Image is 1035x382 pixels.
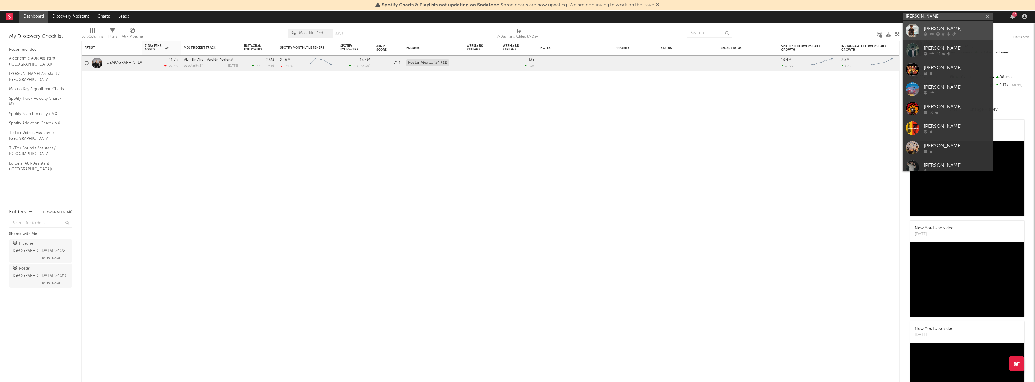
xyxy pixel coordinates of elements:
input: Search for artists [903,13,993,20]
div: [PERSON_NAME] [924,103,990,110]
span: -48.9 % [1009,84,1022,87]
div: Spotify Followers Daily Growth [781,44,826,52]
div: [PERSON_NAME] [924,64,990,71]
span: Spotify Charts & Playlists not updating on Sodatone [382,3,499,8]
div: Folders [406,46,452,50]
a: [PERSON_NAME] Assistant / [GEOGRAPHIC_DATA] [9,70,66,83]
div: 13.4M [781,58,792,62]
a: TikTok Sounds Assistant / [GEOGRAPHIC_DATA] [9,145,66,157]
div: 607 [841,64,851,68]
div: [PERSON_NAME] [924,25,990,32]
span: : Some charts are now updating. We are continuing to work on the issue [382,3,654,8]
div: Spotify Monthly Listeners [280,46,325,50]
div: Instagram Followers [244,44,265,51]
a: Leads [114,11,133,23]
div: Filters [108,33,117,40]
span: Weekly US Streams [467,44,488,51]
svg: Chart title [868,56,895,71]
div: Artist [85,46,130,50]
a: [PERSON_NAME] [903,157,993,177]
div: 7-Day Fans Added (7-Day Fans Added) [497,26,542,43]
input: Search... [687,29,732,38]
div: Folders [9,209,26,216]
a: [PERSON_NAME] [903,99,993,118]
a: Editorial A&R Assistant ([GEOGRAPHIC_DATA]) [9,160,66,173]
input: Search for folders... [9,219,72,228]
svg: Chart title [307,56,334,71]
div: A&R Pipeline [122,33,143,40]
span: 2.46k [256,65,264,68]
a: Spotify Track Velocity Chart / MX [9,95,66,108]
div: 2.5M [266,58,274,62]
span: -33.3 % [359,65,369,68]
div: A&R Pipeline [122,26,143,43]
div: 2.17k [989,81,1029,89]
div: 7-Day Fans Added (7-Day Fans Added) [497,33,542,40]
div: [PERSON_NAME] [924,84,990,91]
a: Roster [GEOGRAPHIC_DATA] '24(31)[PERSON_NAME] [9,264,72,288]
div: ( ) [349,64,370,68]
a: Charts [93,11,114,23]
a: Dashboard [19,11,48,23]
div: 13 [1012,12,1017,17]
div: Vivir Sin Aire - Versión Regional [184,58,238,62]
div: Status [661,46,700,50]
div: Notes [540,46,601,50]
span: Weekly UK Streams [503,44,525,51]
div: New YouTube video [915,326,954,332]
svg: Chart title [808,56,835,71]
button: 13 [1010,14,1015,19]
a: Spotify Addiction Chart / MX [9,120,66,127]
div: 13k [528,58,534,62]
span: 26k [353,65,358,68]
div: 71.1 [376,60,400,67]
div: ( ) [252,64,274,68]
div: +3 % [524,64,534,68]
div: Recommended [9,46,72,53]
div: 21.6M [280,58,291,62]
div: Legal Status [721,46,760,50]
span: [PERSON_NAME] [38,280,62,287]
a: Spotify Search Virality / MX [9,111,66,117]
span: Dismiss [656,3,660,8]
a: Vivir Sin Aire - Versión Regional [184,58,233,62]
div: Roster Mexico '24 (31) [406,59,449,66]
a: [PERSON_NAME] [903,40,993,60]
a: [PERSON_NAME] [903,118,993,138]
div: 41.7k [168,58,178,62]
div: Jump Score [376,44,391,52]
div: [DATE] [228,64,238,68]
div: -27.3 % [164,64,178,68]
a: [DEMOGRAPHIC_DATA] [105,60,149,66]
div: -31.9k [280,64,294,68]
div: popularity: 54 [184,64,204,68]
div: Instagram Followers Daily Growth [841,44,886,52]
div: Shared with Me [9,231,72,238]
div: My Discovery Checklist [9,33,72,40]
button: Untrack [1013,35,1029,41]
a: Mexico Key Algorithmic Charts [9,86,66,92]
a: [PERSON_NAME] [903,21,993,40]
div: Pipeline [GEOGRAPHIC_DATA] '24 ( 72 ) [13,240,67,255]
div: Spotify Followers [340,44,361,51]
a: Algorithmic A&R Assistant ([GEOGRAPHIC_DATA]) [9,55,66,67]
div: Edit Columns [81,26,103,43]
div: Priority [616,46,640,50]
a: TikTok Videos Assistant / [GEOGRAPHIC_DATA] [9,130,66,142]
div: Most Recent Track [184,46,229,50]
span: [PERSON_NAME] [38,255,62,262]
a: [PERSON_NAME] [903,60,993,79]
div: 13.4M [360,58,370,62]
div: [DATE] [915,231,954,237]
a: Discovery Assistant [48,11,93,23]
span: Most Notified [299,31,323,35]
span: 0 % [1004,76,1012,79]
a: [PERSON_NAME] [903,79,993,99]
div: Filters [108,26,117,43]
span: -24 % [265,65,273,68]
div: 88 [989,74,1029,81]
div: [PERSON_NAME] [924,123,990,130]
div: New YouTube video [915,225,954,231]
div: [PERSON_NAME] [924,162,990,169]
div: 2.5M [841,58,850,62]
